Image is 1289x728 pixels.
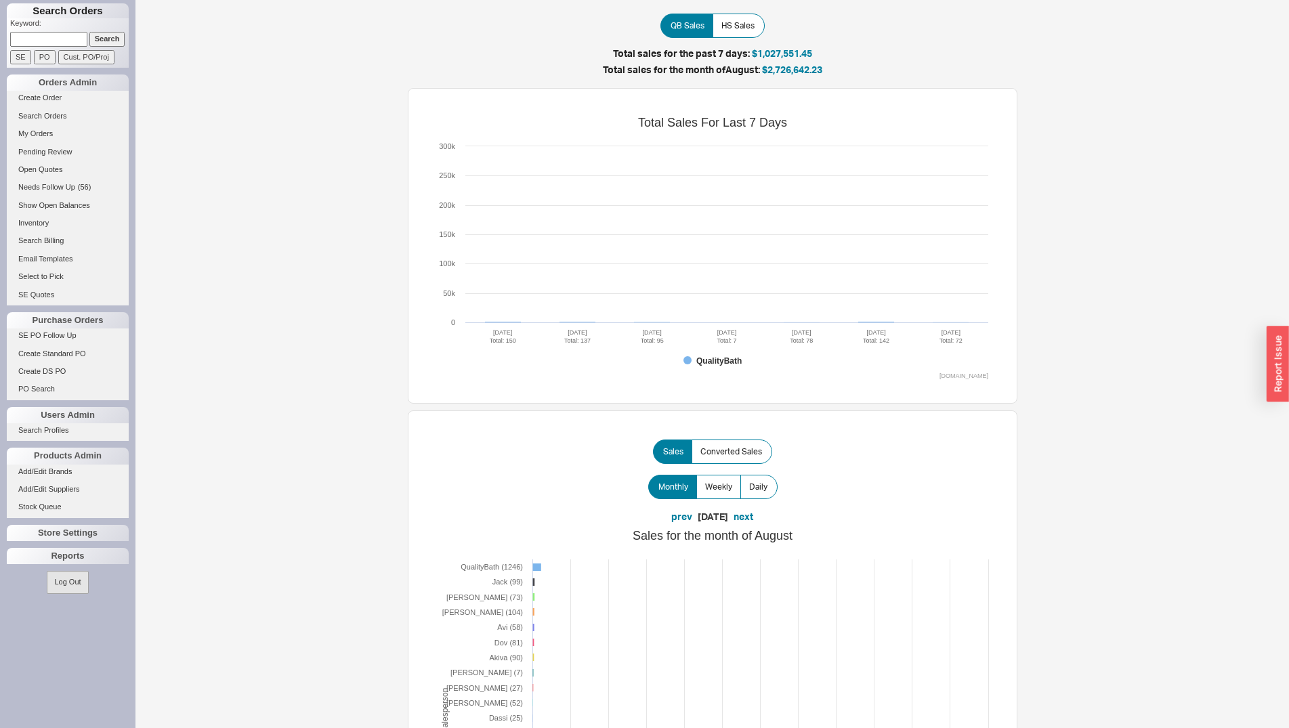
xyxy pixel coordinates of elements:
text: 0 [451,318,455,326]
tspan: [PERSON_NAME] (104) [442,608,523,616]
a: Add/Edit Brands [7,465,129,479]
span: $2,726,642.23 [762,64,822,75]
tspan: Dassi (25) [489,714,523,722]
tspan: [DATE] [717,329,736,336]
span: Daily [749,481,767,492]
a: Add/Edit Suppliers [7,482,129,496]
a: Pending Review [7,145,129,159]
a: Inventory [7,216,129,230]
a: Select to Pick [7,270,129,284]
tspan: Total Sales For Last 7 Days [638,116,787,129]
span: Converted Sales [700,446,762,457]
text: 200k [439,201,455,209]
div: Products Admin [7,448,129,464]
a: Show Open Balances [7,198,129,213]
button: next [734,510,753,523]
input: Search [89,32,125,46]
div: Orders Admin [7,74,129,91]
a: Search Billing [7,234,129,248]
span: QB Sales [671,20,704,31]
input: SE [10,50,31,64]
tspan: Akiva (90) [489,654,523,662]
tspan: Total: 142 [863,337,889,344]
tspan: [DATE] [866,329,885,336]
a: SE Quotes [7,288,129,302]
button: prev [671,510,692,523]
h5: Total sales for the past 7 days: [286,49,1139,58]
a: SE PO Follow Up [7,328,129,343]
div: Users Admin [7,407,129,423]
text: [DOMAIN_NAME] [939,372,988,379]
a: Create Order [7,91,129,105]
span: Weekly [705,481,732,492]
tspan: [PERSON_NAME] (73) [446,593,523,601]
div: Store Settings [7,525,129,541]
tspan: QualityBath (1246) [461,563,523,571]
tspan: [PERSON_NAME] (7) [450,668,523,677]
tspan: [DATE] [942,329,960,336]
text: 150k [439,230,455,238]
tspan: [PERSON_NAME] (27) [446,684,523,692]
tspan: QualityBath [696,356,742,366]
a: Search Profiles [7,423,129,437]
a: Email Templates [7,252,129,266]
a: Create DS PO [7,364,129,379]
tspan: [DATE] [493,329,512,336]
a: My Orders [7,127,129,141]
tspan: Total: 137 [564,337,591,344]
a: Search Orders [7,109,129,123]
span: Pending Review [18,148,72,156]
button: Log Out [47,571,88,593]
div: Reports [7,548,129,564]
tspan: [DATE] [792,329,811,336]
span: Needs Follow Up [18,183,75,191]
tspan: Total: 78 [790,337,813,344]
a: Stock Queue [7,500,129,514]
tspan: Jack (99) [492,578,523,586]
tspan: Dov (81) [494,639,523,647]
span: HS Sales [721,20,755,31]
tspan: Total: 150 [490,337,516,344]
span: Sales [663,446,683,457]
div: [DATE] [698,510,728,523]
h1: Search Orders [7,3,129,18]
input: Cust. PO/Proj [58,50,114,64]
span: ( 56 ) [78,183,91,191]
input: PO [34,50,56,64]
span: $1,027,551.45 [752,47,812,59]
div: Purchase Orders [7,312,129,328]
a: Open Quotes [7,163,129,177]
tspan: Total: 7 [717,337,736,344]
a: Create Standard PO [7,347,129,361]
text: 300k [439,142,455,150]
tspan: Total: 95 [641,337,664,344]
h5: Total sales for the month of August : [286,65,1139,74]
p: Keyword: [10,18,129,32]
a: Needs Follow Up(56) [7,180,129,194]
text: 100k [439,259,455,267]
text: 250k [439,171,455,179]
span: Monthly [658,481,688,492]
tspan: Total: 72 [939,337,963,344]
text: 50k [443,289,455,297]
tspan: [PERSON_NAME] (52) [446,699,523,707]
tspan: Avi (58) [497,623,523,631]
tspan: Sales for the month of August [633,529,793,542]
a: PO Search [7,382,129,396]
tspan: [DATE] [643,329,662,336]
tspan: [DATE] [568,329,587,336]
